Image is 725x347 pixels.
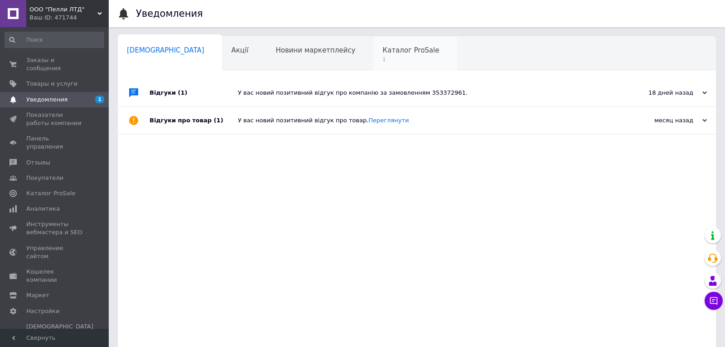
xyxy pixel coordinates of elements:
button: Чат с покупателем [705,292,723,310]
span: OOO "Пелли ЛТД" [29,5,97,14]
h1: Уведомления [136,8,203,19]
span: Показатели работы компании [26,111,84,127]
span: Маркет [26,291,49,299]
div: Ваш ID: 471744 [29,14,109,22]
div: месяц назад [616,116,707,125]
div: 18 дней назад [616,89,707,97]
span: Инструменты вебмастера и SEO [26,220,84,236]
div: Відгуки про товар [150,107,238,134]
a: Переглянути [368,117,409,124]
span: Панель управления [26,135,84,151]
div: У вас новий позитивний відгук про товар. [238,116,616,125]
span: Аналитика [26,205,60,213]
span: Настройки [26,307,59,315]
span: Акції [232,46,249,54]
span: Кошелек компании [26,268,84,284]
span: (1) [214,117,223,124]
span: Заказы и сообщения [26,56,84,72]
span: [DEMOGRAPHIC_DATA] [127,46,204,54]
span: Каталог ProSale [26,189,75,198]
span: Покупатели [26,174,63,182]
div: Відгуки [150,79,238,106]
span: Товары и услуги [26,80,77,88]
span: Каталог ProSale [382,46,439,54]
span: Уведомления [26,96,68,104]
span: (1) [178,89,188,96]
div: У вас новий позитивний відгук про компанію за замовленням 353372961. [238,89,616,97]
span: Новини маркетплейсу [275,46,355,54]
span: Отзывы [26,159,50,167]
span: Управление сайтом [26,244,84,260]
span: 1 [382,56,439,63]
input: Поиск [5,32,104,48]
span: 1 [95,96,104,103]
